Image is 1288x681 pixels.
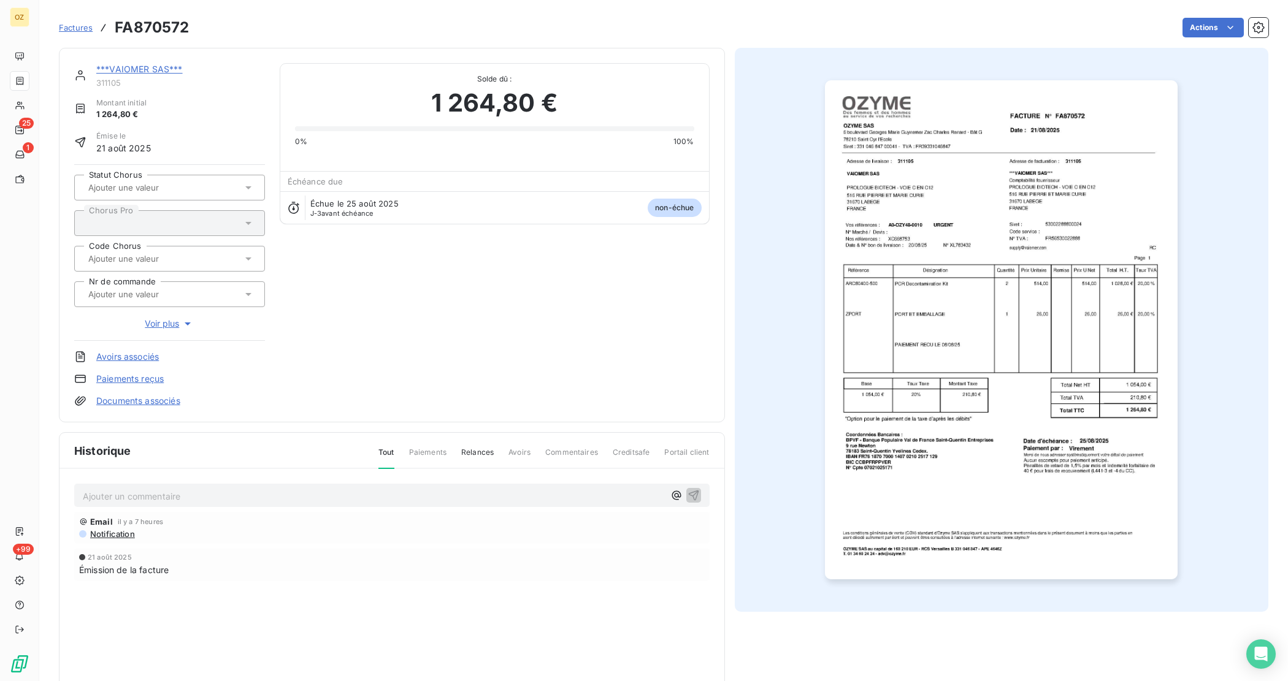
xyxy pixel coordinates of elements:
[88,554,132,561] span: 21 août 2025
[664,447,709,468] span: Portail client
[23,142,34,153] span: 1
[295,74,694,85] span: Solde dû :
[545,447,598,468] span: Commentaires
[288,177,343,186] span: Échéance due
[613,447,650,468] span: Creditsafe
[87,253,210,264] input: Ajouter une valeur
[1246,639,1276,669] div: Open Intercom Messenger
[673,136,694,147] span: 100%
[90,517,113,527] span: Email
[118,518,163,525] span: il y a 7 heures
[10,145,29,164] a: 1
[79,563,169,576] span: Émission de la facture
[96,131,151,142] span: Émise le
[461,447,494,468] span: Relances
[648,199,701,217] span: non-échue
[74,317,265,330] button: Voir plus
[310,209,321,218] span: J-3
[295,136,307,147] span: 0%
[87,182,210,193] input: Ajouter une valeur
[89,529,135,539] span: Notification
[310,199,399,208] span: Échue le 25 août 2025
[74,443,131,459] span: Historique
[378,447,394,469] span: Tout
[19,118,34,129] span: 25
[1183,18,1244,37] button: Actions
[96,373,164,385] a: Paiements reçus
[508,447,531,468] span: Avoirs
[96,108,147,121] span: 1 264,80 €
[96,142,151,154] span: 21 août 2025
[145,318,194,330] span: Voir plus
[115,17,189,39] h3: FA870572
[13,544,34,555] span: +99
[96,97,147,108] span: Montant initial
[87,289,210,300] input: Ajouter une valeur
[825,80,1178,579] img: invoice_thumbnail
[10,654,29,674] img: Logo LeanPay
[409,447,447,468] span: Paiements
[59,23,93,32] span: Factures
[96,395,180,407] a: Documents associés
[10,7,29,27] div: OZ
[59,21,93,34] a: Factures
[10,120,29,140] a: 25
[96,78,265,88] span: 311105
[431,85,558,121] span: 1 264,80 €
[310,210,374,217] span: avant échéance
[96,351,159,363] a: Avoirs associés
